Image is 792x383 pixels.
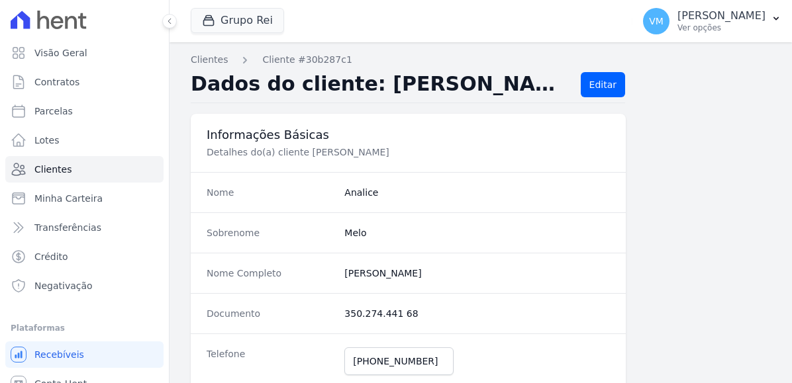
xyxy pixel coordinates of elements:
[5,156,164,183] a: Clientes
[5,243,164,270] a: Crédito
[191,53,228,67] a: Clientes
[677,9,766,22] p: [PERSON_NAME]
[34,163,72,176] span: Clientes
[34,250,68,263] span: Crédito
[207,307,334,320] dt: Documento
[207,186,334,199] dt: Nome
[649,17,664,26] span: VM
[262,53,352,67] a: Cliente #30b287c1
[34,46,87,60] span: Visão Geral
[191,53,771,67] nav: Breadcrumb
[191,8,284,33] button: Grupo Rei
[5,40,164,66] a: Visão Geral
[34,134,60,147] span: Lotes
[5,98,164,124] a: Parcelas
[5,214,164,241] a: Transferências
[581,72,625,97] a: Editar
[5,273,164,299] a: Negativação
[207,146,610,159] p: Detalhes do(a) cliente [PERSON_NAME]
[344,186,610,199] dd: Analice
[207,267,334,280] dt: Nome Completo
[34,105,73,118] span: Parcelas
[34,75,79,89] span: Contratos
[344,307,610,320] dd: 350.274.441 68
[632,3,792,40] button: VM [PERSON_NAME] Ver opções
[34,348,84,361] span: Recebíveis
[34,221,101,234] span: Transferências
[5,69,164,95] a: Contratos
[344,267,610,280] dd: [PERSON_NAME]
[11,320,158,336] div: Plataformas
[34,192,103,205] span: Minha Carteira
[5,127,164,153] a: Lotes
[34,279,93,292] span: Negativação
[207,226,334,239] dt: Sobrenome
[5,185,164,212] a: Minha Carteira
[207,127,610,143] h3: Informações Básicas
[191,72,570,97] h2: Dados do cliente: [PERSON_NAME]
[5,341,164,368] a: Recebíveis
[344,226,610,239] dd: Melo
[677,22,766,33] p: Ver opções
